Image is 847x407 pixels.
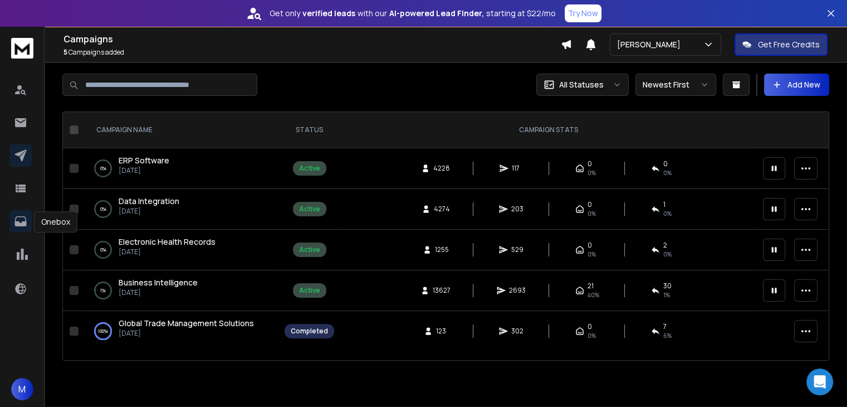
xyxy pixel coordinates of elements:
td: 1%Business Intelligence[DATE] [83,270,278,311]
p: [DATE] [119,248,216,256]
span: 4274 [434,205,450,214]
button: Try Now [565,4,601,22]
p: [DATE] [119,288,198,297]
p: Campaigns added [63,48,561,57]
span: 7 [663,322,667,331]
span: 21 [587,282,594,290]
td: 0%Data Integration[DATE] [83,189,278,230]
span: 2693 [509,286,526,295]
p: [DATE] [119,329,254,338]
a: Electronic Health Records [119,236,216,248]
td: 0%ERP Software[DATE] [83,148,278,189]
span: 0% [587,250,596,259]
p: [DATE] [119,207,179,216]
p: [PERSON_NAME] [617,39,685,50]
span: 0% [587,168,596,177]
div: Onebox [34,211,77,232]
h1: Campaigns [63,32,561,46]
div: Active [299,286,320,295]
button: Get Free Credits [735,33,828,56]
span: 529 [511,245,523,254]
span: 4228 [433,164,450,173]
span: 0 % [663,250,672,259]
img: logo [11,38,33,59]
span: 203 [511,205,523,214]
span: 117 [512,164,523,173]
span: Global Trade Management Solutions [119,318,254,328]
span: 0 % [663,168,672,177]
p: 0 % [100,163,106,174]
a: Business Intelligence [119,277,198,288]
span: 5 [63,47,67,57]
span: 30 [663,282,672,290]
p: 1 % [100,285,106,296]
span: Business Intelligence [119,277,198,288]
p: 0 % [100,203,106,215]
a: ERP Software [119,155,169,166]
button: Newest First [635,74,716,96]
span: 0% [587,331,596,340]
span: Data Integration [119,196,179,206]
span: 0 [587,322,592,331]
strong: AI-powered Lead Finder, [389,8,484,19]
span: 302 [511,327,523,336]
span: 6 % [663,331,672,340]
span: ERP Software [119,155,169,166]
span: 0 [587,200,592,209]
div: Open Intercom Messenger [806,369,833,395]
p: 0 % [100,244,106,255]
button: Add New [764,74,829,96]
th: CAMPAIGN STATS [341,112,756,148]
td: 0%Electronic Health Records[DATE] [83,230,278,270]
span: 13627 [433,286,451,295]
button: M [11,378,33,400]
span: 40 % [587,290,599,299]
th: CAMPAIGN NAME [83,112,278,148]
p: 100 % [98,326,108,337]
span: 0 [663,159,668,168]
span: 1255 [435,245,449,254]
span: 0 [587,241,592,250]
th: STATUS [278,112,341,148]
span: 123 [436,327,447,336]
span: 0% [587,209,596,218]
td: 100%Global Trade Management Solutions[DATE] [83,311,278,352]
strong: verified leads [302,8,355,19]
p: [DATE] [119,166,169,175]
p: Get Free Credits [758,39,820,50]
span: 1 % [663,290,670,299]
a: Global Trade Management Solutions [119,318,254,329]
span: 1 [663,200,665,209]
p: Get only with our starting at $22/mo [270,8,556,19]
p: Try Now [568,8,598,19]
div: Active [299,245,320,254]
div: Completed [291,327,328,336]
span: 2 [663,241,667,250]
p: All Statuses [559,79,604,90]
a: Data Integration [119,196,179,207]
span: 0 % [663,209,672,218]
div: Active [299,205,320,214]
span: 0 [587,159,592,168]
div: Active [299,164,320,173]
